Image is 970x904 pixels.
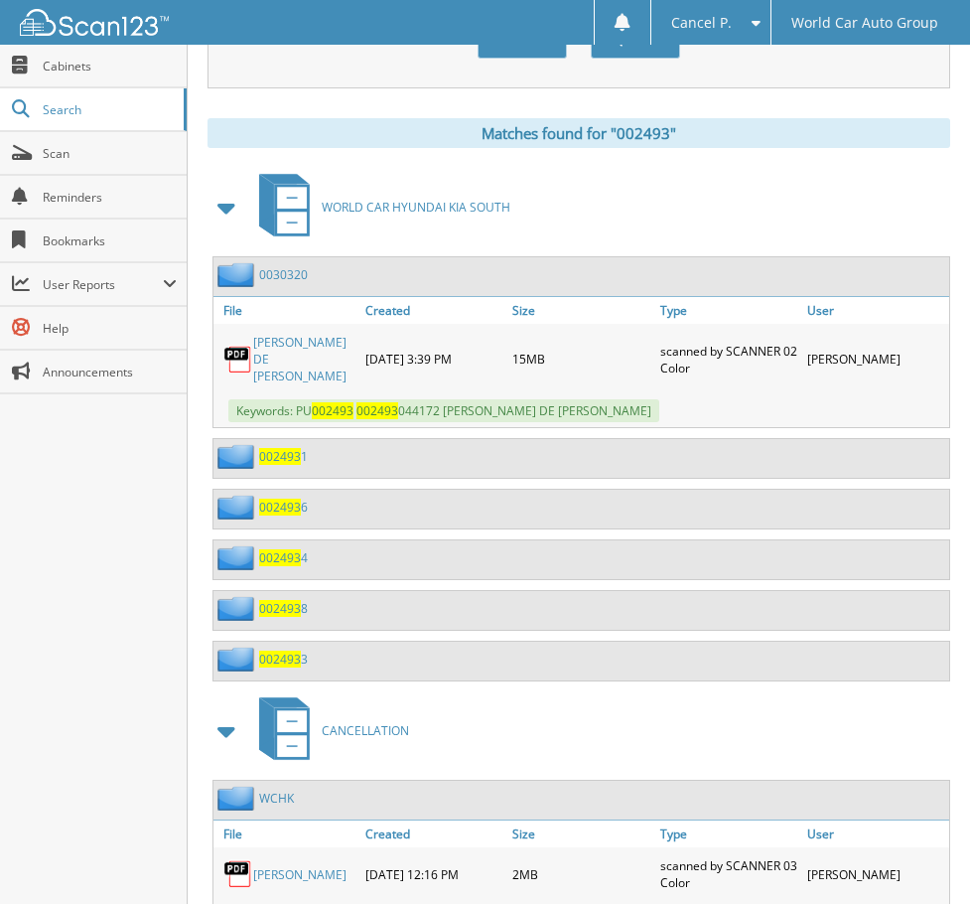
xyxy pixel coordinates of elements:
a: WCHK [259,790,294,807]
div: [DATE] 3:39 PM [360,329,507,389]
a: File [213,821,360,847]
span: WORLD CAR HYUNDAI KIA SOUTH [322,199,510,216]
a: Type [655,821,802,847]
a: 0030320 [259,266,308,283]
img: folder2.png [217,545,259,570]
span: Reminders [43,189,177,206]
span: User Reports [43,276,163,293]
span: 002493 [259,448,301,465]
iframe: Chat Widget [871,809,970,904]
a: 0024934 [259,549,308,566]
a: File [213,297,360,324]
span: World Car Auto Group [791,17,938,29]
img: scan123-logo-white.svg [20,9,169,36]
span: Bookmarks [43,232,177,249]
span: 002493 [312,402,353,419]
span: 002493 [259,651,301,668]
a: 0024938 [259,600,308,617]
a: 0024933 [259,651,308,668]
a: Created [360,821,507,847]
div: 2MB [507,852,654,896]
span: 002493 [356,402,398,419]
span: Keywords: PU 044172 [PERSON_NAME] DE [PERSON_NAME] [228,399,659,422]
span: Cabinets [43,58,177,75]
a: 0024931 [259,448,308,465]
img: folder2.png [217,495,259,520]
span: Cancel P. [671,17,732,29]
img: folder2.png [217,786,259,811]
div: [DATE] 12:16 PM [360,852,507,896]
a: [PERSON_NAME] DE [PERSON_NAME] [253,334,355,384]
div: 15MB [507,329,654,389]
a: 0024936 [259,499,308,516]
div: [PERSON_NAME] [802,329,949,389]
span: 002493 [259,499,301,516]
a: Size [507,297,654,324]
img: PDF.png [223,345,253,375]
div: Matches found for "002493" [208,118,950,148]
span: 002493 [259,600,301,617]
a: User [802,297,949,324]
img: folder2.png [217,596,259,621]
a: Size [507,821,654,847]
img: PDF.png [223,859,253,889]
span: 002493 [259,549,301,566]
span: CANCELLATION [322,722,409,739]
span: Scan [43,145,177,162]
img: folder2.png [217,444,259,469]
a: WORLD CAR HYUNDAI KIA SOUTH [247,168,510,246]
div: scanned by SCANNER 03 Color [655,852,802,896]
div: [PERSON_NAME] [802,852,949,896]
div: scanned by SCANNER 02 Color [655,329,802,389]
span: Announcements [43,364,177,380]
span: Search [43,101,174,118]
img: folder2.png [217,647,259,672]
a: CANCELLATION [247,691,409,770]
a: Created [360,297,507,324]
a: [PERSON_NAME] [253,866,346,883]
a: User [802,821,949,847]
img: folder2.png [217,262,259,287]
span: Help [43,320,177,337]
a: Type [655,297,802,324]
